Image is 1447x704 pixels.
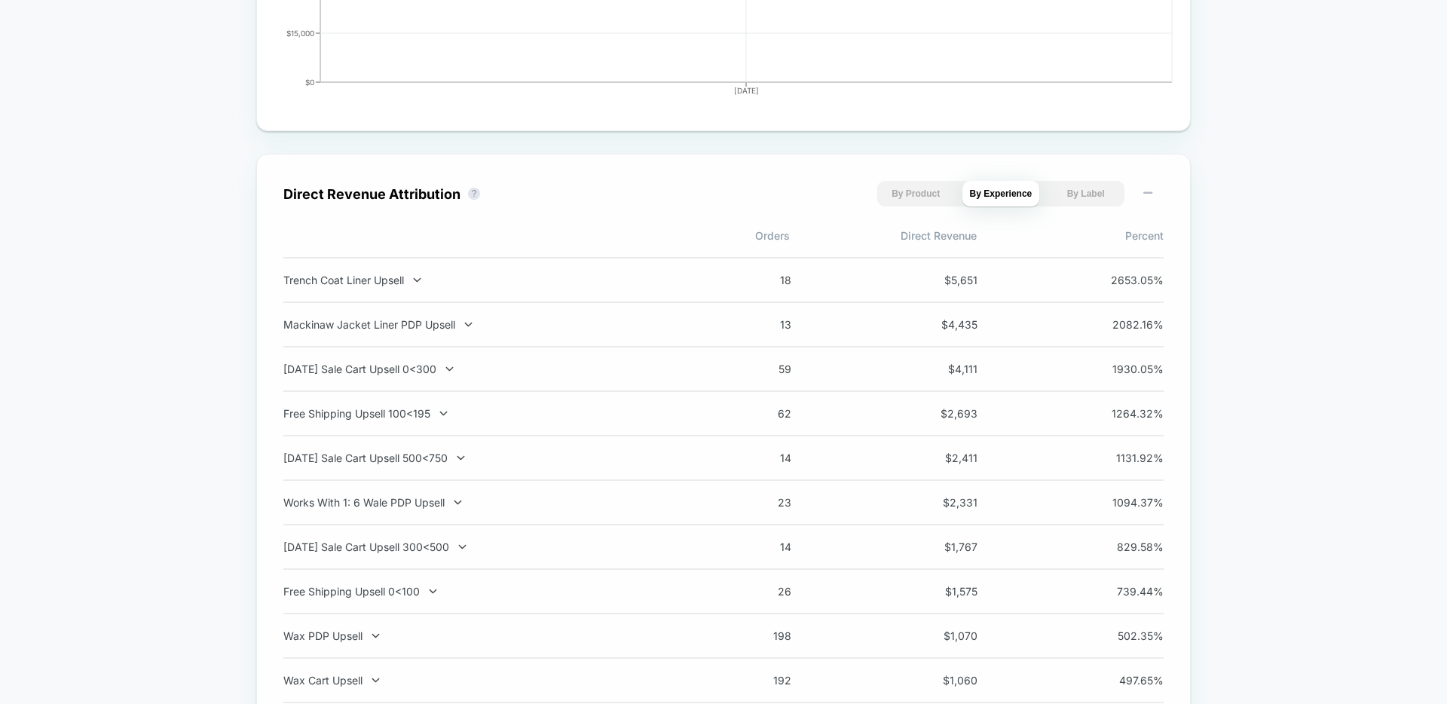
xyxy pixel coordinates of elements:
[723,274,791,286] span: 18
[910,363,977,375] span: $ 4,111
[283,674,680,687] div: Wax Cart Upsell
[286,29,314,38] tspan: $15,000
[723,540,791,553] span: 14
[1096,451,1164,464] span: 1131.92 %
[910,407,977,420] span: $ 2,693
[723,407,791,420] span: 62
[1047,181,1124,207] button: By Label
[723,451,791,464] span: 14
[1096,629,1164,642] span: 502.35 %
[283,318,680,331] div: Mackinaw Jacket Liner PDP Upsell
[283,407,680,420] div: Free Shipping Upsell 100<195
[283,496,680,509] div: Works With 1: 6 Wale PDP Upsell
[723,629,791,642] span: 198
[283,274,680,286] div: Trench Coat Liner Upsell
[910,451,977,464] span: $ 2,411
[910,540,977,553] span: $ 1,767
[1096,496,1164,509] span: 1094.37 %
[1096,274,1164,286] span: 2653.05 %
[283,629,680,642] div: Wax PDP Upsell
[283,186,460,202] div: Direct Revenue Attribution
[723,674,791,687] span: 192
[305,78,314,87] tspan: $0
[734,86,759,95] tspan: [DATE]
[283,540,680,553] div: [DATE] Sale Cart Upsell 300<500
[723,496,791,509] span: 23
[468,188,480,200] button: ?
[723,318,791,331] span: 13
[910,674,977,687] span: $ 1,060
[1096,585,1164,598] span: 739.44 %
[283,451,680,464] div: [DATE] Sale Cart Upsell 500<750
[283,585,680,598] div: Free Shipping Upsell 0<100
[283,363,680,375] div: [DATE] Sale Cart Upsell 0<300
[790,229,977,242] span: Direct Revenue
[723,363,791,375] span: 59
[910,318,977,331] span: $ 4,435
[1096,363,1164,375] span: 1930.05 %
[1096,318,1164,331] span: 2082.16 %
[910,629,977,642] span: $ 1,070
[1096,407,1164,420] span: 1264.32 %
[1096,540,1164,553] span: 829.58 %
[910,496,977,509] span: $ 2,331
[977,229,1164,242] span: Percent
[603,229,790,242] span: Orders
[910,274,977,286] span: $ 5,651
[877,181,955,207] button: By Product
[910,585,977,598] span: $ 1,575
[962,181,1040,207] button: By Experience
[1096,674,1164,687] span: 497.65 %
[723,585,791,598] span: 26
